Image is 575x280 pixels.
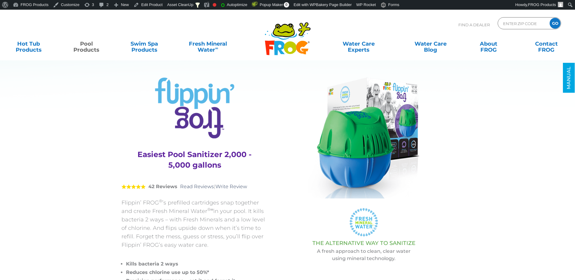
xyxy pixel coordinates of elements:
h3: Easiest Pool Sanitizer 2,000 - 5,000 gallons [129,149,260,170]
div: Focus keyphrase not set [213,3,216,7]
sup: ®∞ [207,207,214,212]
a: Swim SpaProducts [122,38,167,50]
div: | [121,175,268,198]
a: Read Reviews [180,184,214,189]
a: AboutFROG [466,38,511,50]
li: Reduces chlorine use up to 50%* [126,268,268,277]
a: Fresh MineralWater∞ [180,38,236,50]
a: Hot TubProducts [6,38,51,50]
span: 5 [121,184,146,189]
a: Water CareBlog [408,38,453,50]
a: Write Review [215,184,247,189]
img: Product Logo [155,78,234,139]
sup: ® [159,198,162,203]
img: Product Flippin Frog [308,78,419,198]
p: Find A Dealer [458,17,490,32]
input: GO [550,18,560,29]
h3: THE ALTERNATIVE WAY TO SANITIZE [283,240,445,246]
p: Flippin’ FROG ’s prefilled cartridges snap together and create Fresh Mineral Water in your pool. ... [121,198,268,249]
a: ContactFROG [524,38,569,50]
span: 0 [284,2,289,8]
strong: 42 Reviews [148,184,177,189]
a: MANUAL [563,63,575,93]
a: Water CareExperts [322,38,395,50]
p: A fresh approach to clean, clear water using mineral technology. [283,248,445,262]
li: Kills bacteria 2 ways [126,260,268,268]
span: FROG Products [528,2,556,7]
sup: ∞ [215,46,218,50]
a: PoolProducts [64,38,109,50]
input: Zip Code Form [502,19,543,28]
